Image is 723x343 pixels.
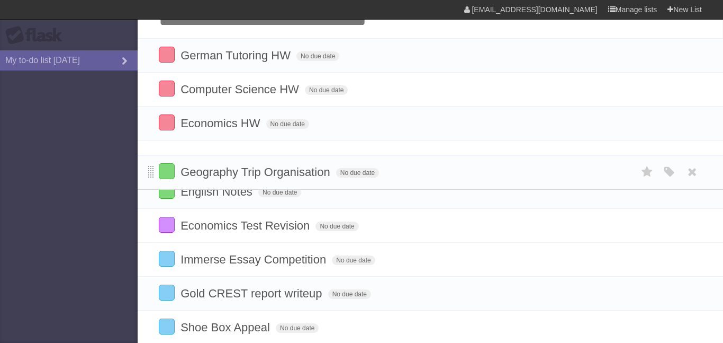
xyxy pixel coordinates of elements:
[180,185,255,198] span: English Notes
[159,47,175,63] label: Done
[159,217,175,233] label: Done
[159,183,175,199] label: Done
[266,119,309,129] span: No due date
[159,163,175,179] label: Done
[305,85,348,95] span: No due date
[276,323,319,333] span: No due date
[332,256,375,265] span: No due date
[180,287,324,300] span: Gold CREST report writeup
[180,117,263,130] span: Economics HW
[180,83,302,96] span: Computer Science HW
[637,163,657,181] label: Star task
[180,165,333,179] span: Geography Trip Organisation
[180,219,312,232] span: Economics Test Revision
[159,251,175,267] label: Done
[315,222,358,231] span: No due date
[328,289,371,299] span: No due date
[5,26,69,45] div: Flask
[159,319,175,335] label: Done
[296,51,339,61] span: No due date
[180,49,293,62] span: German Tutoring HW
[258,188,301,197] span: No due date
[159,81,175,96] label: Done
[159,115,175,130] label: Done
[159,285,175,301] label: Done
[180,321,273,334] span: Shoe Box Appeal
[336,168,379,178] span: No due date
[180,253,329,266] span: Immerse Essay Competition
